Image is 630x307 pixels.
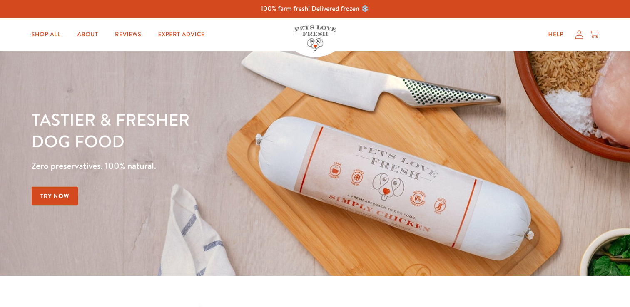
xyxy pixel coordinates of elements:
img: Pets Love Fresh [294,25,336,51]
p: Zero preservatives. 100% natural. [32,158,410,173]
a: About [71,26,105,43]
h1: Tastier & fresher dog food [32,109,410,152]
a: Help [542,26,570,43]
a: Shop All [25,26,67,43]
a: Reviews [108,26,148,43]
a: Try Now [32,187,78,205]
a: Expert Advice [151,26,211,43]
